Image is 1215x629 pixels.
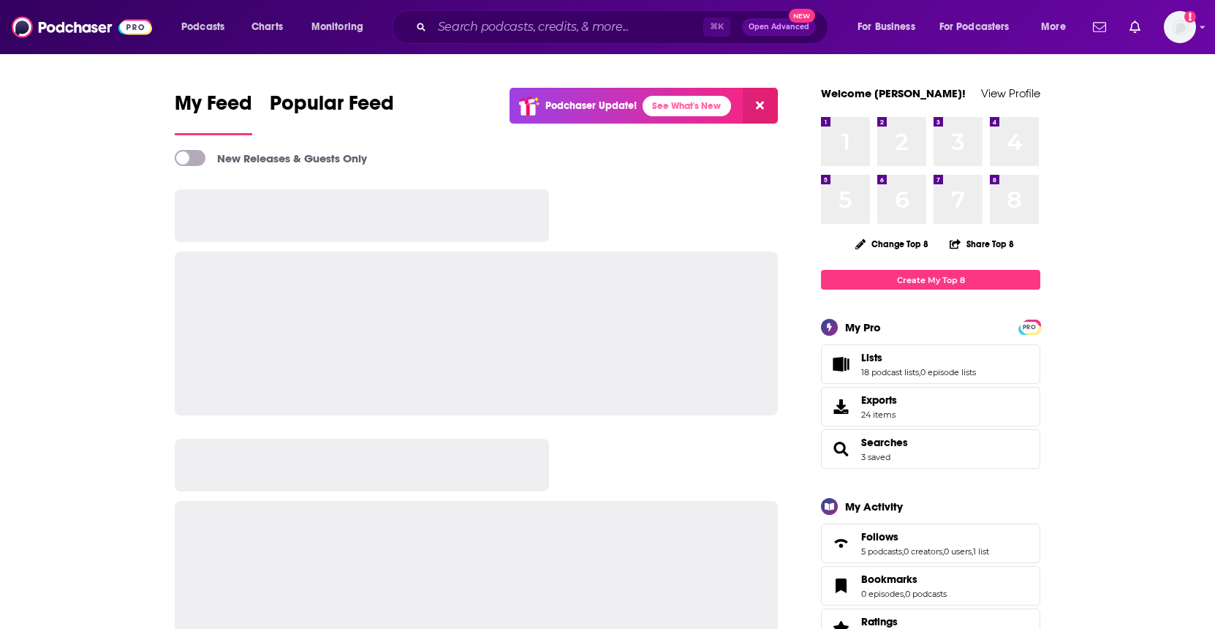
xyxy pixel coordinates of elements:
[1031,15,1084,39] button: open menu
[703,18,730,37] span: ⌘ K
[845,500,903,513] div: My Activity
[861,367,919,377] a: 18 podcast lists
[432,15,703,39] input: Search podcasts, credits, & more...
[861,530,898,543] span: Follows
[175,91,252,124] span: My Feed
[972,546,973,557] span: ,
[171,15,243,39] button: open menu
[545,99,637,112] p: Podchaser Update!
[1164,11,1196,43] img: User Profile
[861,452,890,462] a: 3 saved
[861,573,947,586] a: Bookmarks
[861,589,904,599] a: 0 episodes
[930,15,1031,39] button: open menu
[944,546,972,557] a: 0 users
[270,91,394,124] span: Popular Feed
[742,18,816,36] button: Open AdvancedNew
[1164,11,1196,43] button: Show profile menu
[826,576,855,596] a: Bookmarks
[847,235,937,253] button: Change Top 8
[939,17,1010,37] span: For Podcasters
[270,91,394,135] a: Popular Feed
[821,344,1040,384] span: Lists
[919,367,920,377] span: ,
[904,589,905,599] span: ,
[301,15,382,39] button: open menu
[12,13,152,41] img: Podchaser - Follow, Share and Rate Podcasts
[905,589,947,599] a: 0 podcasts
[861,410,897,420] span: 24 items
[821,566,1040,606] span: Bookmarks
[251,17,283,37] span: Charts
[847,15,934,39] button: open menu
[861,351,882,364] span: Lists
[1087,15,1112,39] a: Show notifications dropdown
[861,351,976,364] a: Lists
[845,320,881,334] div: My Pro
[821,86,966,100] a: Welcome [PERSON_NAME]!
[1041,17,1066,37] span: More
[861,393,897,407] span: Exports
[181,17,224,37] span: Podcasts
[902,546,904,557] span: ,
[175,150,367,166] a: New Releases & Guests Only
[826,439,855,459] a: Searches
[904,546,942,557] a: 0 creators
[861,546,902,557] a: 5 podcasts
[1124,15,1146,39] a: Show notifications dropdown
[861,436,908,449] a: Searches
[826,396,855,417] span: Exports
[1021,321,1038,332] a: PRO
[1184,11,1196,23] svg: Add a profile image
[861,573,917,586] span: Bookmarks
[175,91,252,135] a: My Feed
[826,354,855,374] a: Lists
[826,533,855,554] a: Follows
[311,17,363,37] span: Monitoring
[861,615,941,628] a: Ratings
[1164,11,1196,43] span: Logged in as KTMSseat4
[861,530,989,543] a: Follows
[942,546,944,557] span: ,
[789,9,815,23] span: New
[821,429,1040,469] span: Searches
[981,86,1040,100] a: View Profile
[949,230,1015,258] button: Share Top 8
[1021,322,1038,333] span: PRO
[643,96,731,116] a: See What's New
[858,17,915,37] span: For Business
[821,524,1040,563] span: Follows
[821,270,1040,290] a: Create My Top 8
[749,23,809,31] span: Open Advanced
[973,546,989,557] a: 1 list
[406,10,842,44] div: Search podcasts, credits, & more...
[821,387,1040,426] a: Exports
[920,367,976,377] a: 0 episode lists
[242,15,292,39] a: Charts
[861,615,898,628] span: Ratings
